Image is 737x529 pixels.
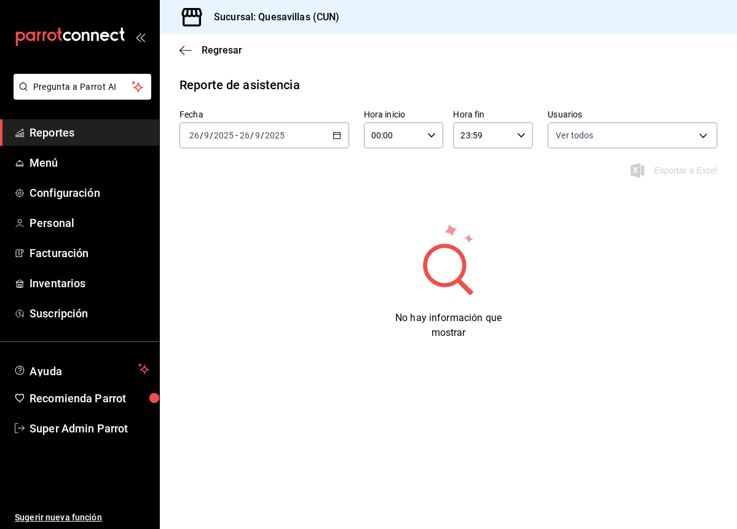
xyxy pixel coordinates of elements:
div: Reporte de asistencia [179,76,300,94]
input: -- [203,130,210,140]
a: Pregunta a Parrot AI [9,89,151,102]
span: Facturación [30,245,149,261]
span: Pregunta a Parrot AI [33,81,132,93]
button: Pregunta a Parrot AI [14,74,151,100]
span: No hay información que mostrar [395,312,502,338]
span: / [200,130,203,140]
span: / [261,130,264,140]
span: Super Admin Parrot [30,420,149,437]
input: ---- [213,130,234,140]
button: open_drawer_menu [135,32,145,42]
span: Recomienda Parrot [30,390,149,407]
button: Regresar [179,44,242,56]
span: - [235,130,238,140]
label: Fecha [179,110,349,119]
label: Hora fin [453,110,533,119]
h3: Sucursal: Quesavillas (CUN) [204,10,340,25]
span: Reportes [30,124,149,141]
input: -- [254,130,261,140]
span: Ayuda [30,362,133,376]
span: Suscripción [30,305,149,322]
input: ---- [264,130,285,140]
span: Configuración [30,185,149,201]
label: Usuarios [548,110,717,119]
span: / [250,130,254,140]
span: Sugerir nueva función [15,511,149,524]
span: / [210,130,213,140]
span: Personal [30,215,149,231]
input: -- [189,130,200,140]
span: Regresar [202,44,242,56]
span: Menú [30,154,149,171]
span: Ver todos [556,129,593,141]
label: Hora inicio [364,110,444,119]
input: -- [239,130,250,140]
span: Inventarios [30,275,149,292]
